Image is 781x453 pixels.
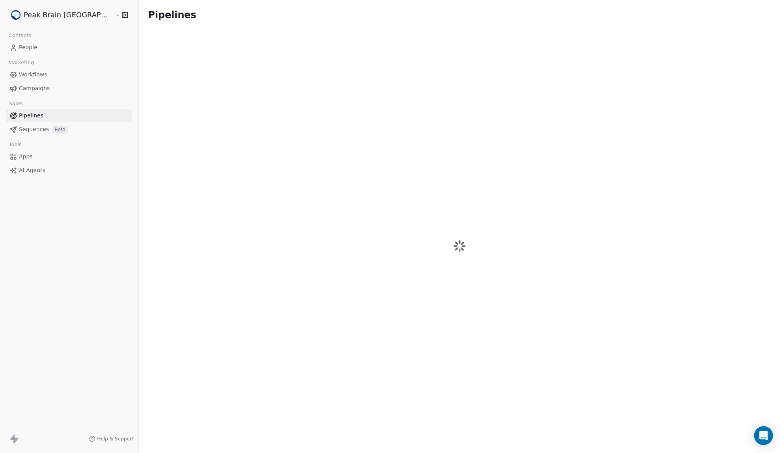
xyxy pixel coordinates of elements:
[19,166,45,175] span: AI Agents
[24,10,113,20] span: Peak Brain [GEOGRAPHIC_DATA]
[19,125,49,134] span: Sequences
[11,10,21,20] img: Peak%20Brain%20Logo.png
[6,68,132,81] a: Workflows
[19,71,47,79] span: Workflows
[6,109,132,122] a: Pipelines
[6,98,26,110] span: Sales
[19,84,50,93] span: Campaigns
[6,164,132,177] a: AI Agents
[6,41,132,54] a: People
[6,123,132,136] a: SequencesBeta
[89,436,133,442] a: Help & Support
[19,111,43,120] span: Pipelines
[9,8,110,22] button: Peak Brain [GEOGRAPHIC_DATA]
[19,152,33,161] span: Apps
[754,426,773,445] div: Open Intercom Messenger
[6,82,132,95] a: Campaigns
[52,126,68,134] span: Beta
[19,43,37,52] span: People
[97,436,133,442] span: Help & Support
[5,30,35,41] span: Contacts
[148,9,196,20] span: Pipelines
[6,139,25,150] span: Tools
[6,150,132,163] a: Apps
[5,57,37,69] span: Marketing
